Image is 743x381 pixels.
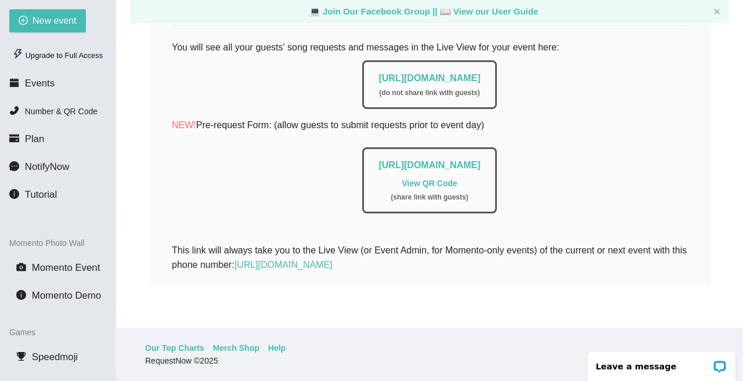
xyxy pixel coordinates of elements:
[9,133,19,143] span: credit-card
[9,161,19,171] span: message
[713,8,720,16] button: close
[25,133,45,144] span: Plan
[713,8,720,15] span: close
[16,262,26,272] span: camera
[25,161,69,172] span: NotifyNow
[172,40,687,228] div: You will see all your guests' song requests and messages in the Live View for your event here:
[145,354,711,367] div: RequestNow © 2025
[9,189,19,199] span: info-circle
[25,189,57,200] span: Tutorial
[16,351,26,361] span: trophy
[32,290,101,301] span: Momento Demo
[32,262,100,273] span: Momento Event
[172,243,687,272] div: This link will always take you to the Live View (or Event Admin, for Momento-only events) of the ...
[25,78,55,89] span: Events
[378,73,480,83] a: [URL][DOMAIN_NAME]
[213,342,259,354] a: Merch Shop
[440,6,539,16] a: laptop View our User Guide
[13,49,23,59] span: thunderbolt
[378,160,480,170] a: [URL][DOMAIN_NAME]
[378,192,480,203] div: ( share link with guests )
[33,13,77,28] span: New event
[580,344,743,381] iframe: LiveChat chat widget
[440,6,451,16] span: laptop
[309,6,320,16] span: laptop
[402,179,457,188] a: View QR Code
[19,16,28,27] span: plus-circle
[16,290,26,300] span: info-circle
[172,118,687,132] p: Pre-request Form: (allow guests to submit requests prior to event day)
[268,342,286,354] a: Help
[32,351,78,362] span: Speedmoji
[9,106,19,115] span: phone
[9,78,19,88] span: calendar
[378,88,480,99] div: ( do not share link with guests )
[9,9,86,32] button: plus-circleNew event
[9,44,106,67] div: Upgrade to Full Access
[145,342,204,354] a: Our Top Charts
[235,260,333,270] a: [URL][DOMAIN_NAME]
[25,107,98,116] span: Number & QR Code
[309,6,440,16] a: laptop Join Our Facebook Group ||
[172,120,196,130] span: NEW!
